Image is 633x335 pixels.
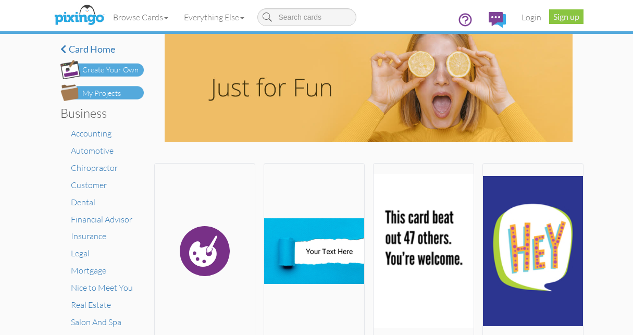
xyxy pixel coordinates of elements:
a: Real Estate [71,300,111,310]
a: Insurance [71,231,106,241]
a: Mortgage [71,265,106,276]
img: 20250730-184250-2e46d0b25ecb-250.png [374,168,474,334]
a: Login [514,4,549,30]
img: my-projects-button.png [60,84,144,101]
a: Sign up [549,9,584,24]
a: Legal [71,248,90,258]
a: Nice to Meet You [71,282,133,293]
img: create-own-button.png [60,60,144,79]
a: Card home [60,44,144,55]
a: Dental [71,197,95,207]
img: 20231013-011955-51902ef7c694-250.jpg [264,168,364,334]
h3: Business [60,106,136,120]
a: Browse Cards [105,4,176,30]
a: Chiropractor [71,163,118,173]
input: Search cards [257,8,356,26]
a: Financial Advisor [71,214,132,225]
a: Salon And Spa [71,317,121,327]
div: Create Your Own [82,65,139,76]
img: pixingo logo [52,3,107,29]
img: 20240829-232550-94c712b526c3-250.jpg [483,168,583,334]
a: Accounting [71,128,111,139]
a: Everything Else [176,4,252,30]
a: Customer [71,180,107,190]
img: create.svg [155,168,255,334]
img: comments.svg [489,12,506,28]
div: My Projects [82,88,121,99]
a: Automotive [71,145,114,156]
img: just-for-fun.jpg [165,34,573,142]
